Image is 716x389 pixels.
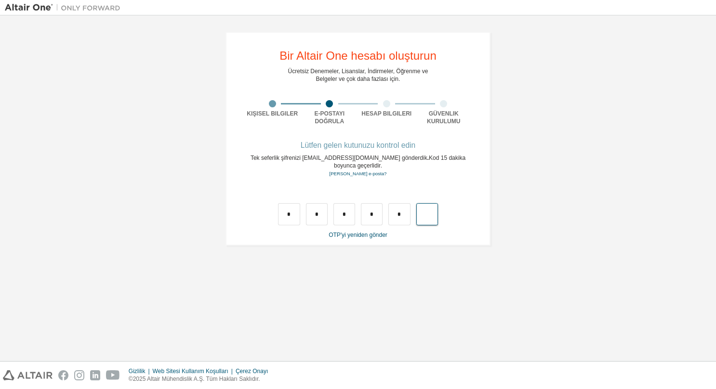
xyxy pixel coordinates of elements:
[358,110,415,117] div: Hesap Bilgileri
[90,370,100,380] img: linkedin.svg
[129,375,274,383] p: ©
[3,370,53,380] img: altair_logo.svg
[301,110,358,125] div: E-postayı Doğrula
[129,367,153,375] div: Gizlilik
[58,370,68,380] img: facebook.svg
[330,171,387,176] a: Go back to the registration form
[133,376,260,382] font: 2025 Altair Mühendislik A.Ş. Tüm Hakları Saklıdır.
[288,67,428,83] div: Ücretsiz Denemeler, Lisanslar, İndirmeler, Öğrenme ve Belgeler ve çok daha fazlası için.
[106,370,120,380] img: youtube.svg
[329,232,387,238] a: OTP'yi yeniden gönder
[279,50,437,62] div: Bir Altair One hesabı oluşturun
[244,110,301,117] div: Kişisel Bilgiler
[244,143,472,148] div: Lütfen gelen kutunuzu kontrol edin
[5,3,125,13] img: Altair One
[244,154,472,178] div: Tek seferlik şifrenizi [EMAIL_ADDRESS][DOMAIN_NAME] gönderdik Kod 15 dakika boyunca geçerlidir.
[74,370,84,380] img: instagram.svg
[415,110,473,125] div: Güvenlik Kurulumu
[153,367,236,375] div: Web Sitesi Kullanım Koşulları
[427,155,429,161] span: .
[236,367,274,375] div: Çerez Onayı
